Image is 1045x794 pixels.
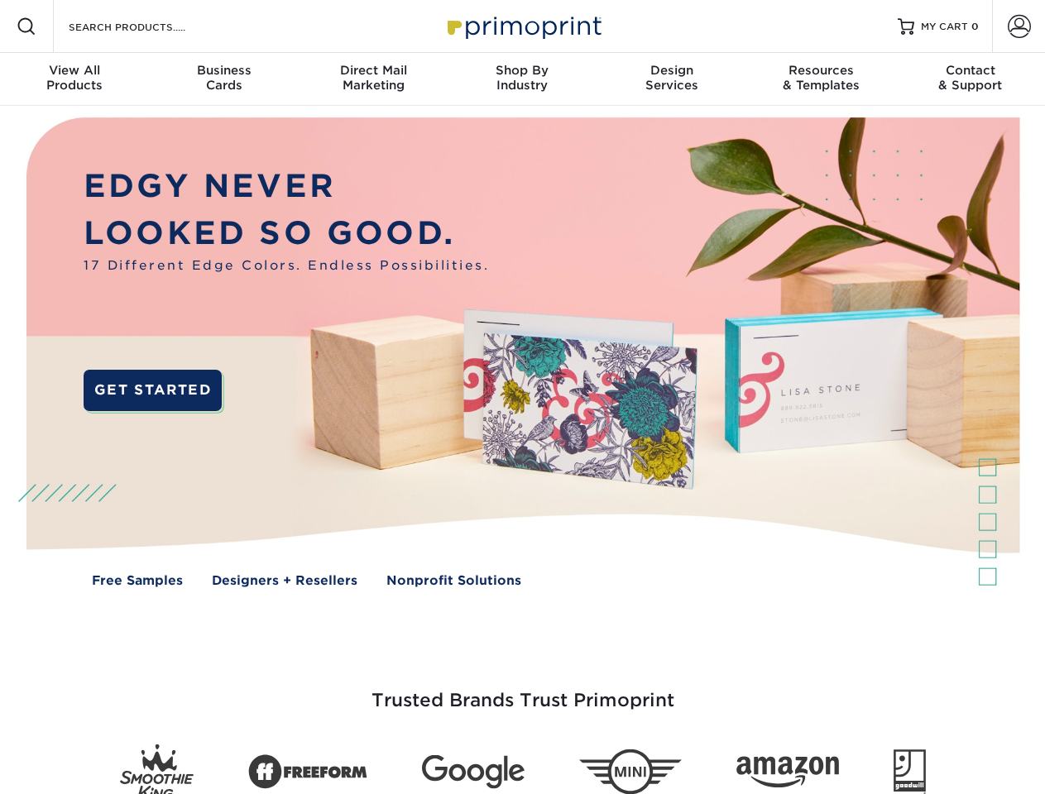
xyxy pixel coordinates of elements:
p: EDGY NEVER [84,163,489,210]
span: Direct Mail [299,63,448,78]
a: Designers + Resellers [212,572,357,591]
a: Direct MailMarketing [299,53,448,106]
img: Google [422,755,525,789]
span: Resources [746,63,895,78]
h3: Trusted Brands Trust Primoprint [39,650,1007,731]
div: Industry [448,63,597,93]
span: 17 Different Edge Colors. Endless Possibilities. [84,256,489,275]
div: Marketing [299,63,448,93]
span: Shop By [448,63,597,78]
a: Resources& Templates [746,53,895,106]
span: MY CART [921,20,968,34]
a: GET STARTED [84,370,222,411]
a: Nonprofit Solutions [386,572,521,591]
a: Contact& Support [896,53,1045,106]
div: & Templates [746,63,895,93]
span: Business [149,63,298,78]
span: 0 [971,21,979,32]
a: BusinessCards [149,53,298,106]
a: DesignServices [597,53,746,106]
input: SEARCH PRODUCTS..... [67,17,228,36]
span: Contact [896,63,1045,78]
a: Shop ByIndustry [448,53,597,106]
img: Primoprint [440,8,606,44]
span: Design [597,63,746,78]
img: Goodwill [894,749,926,794]
div: & Support [896,63,1045,93]
a: Free Samples [92,572,183,591]
div: Services [597,63,746,93]
p: LOOKED SO GOOD. [84,210,489,257]
img: Amazon [736,757,839,788]
div: Cards [149,63,298,93]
